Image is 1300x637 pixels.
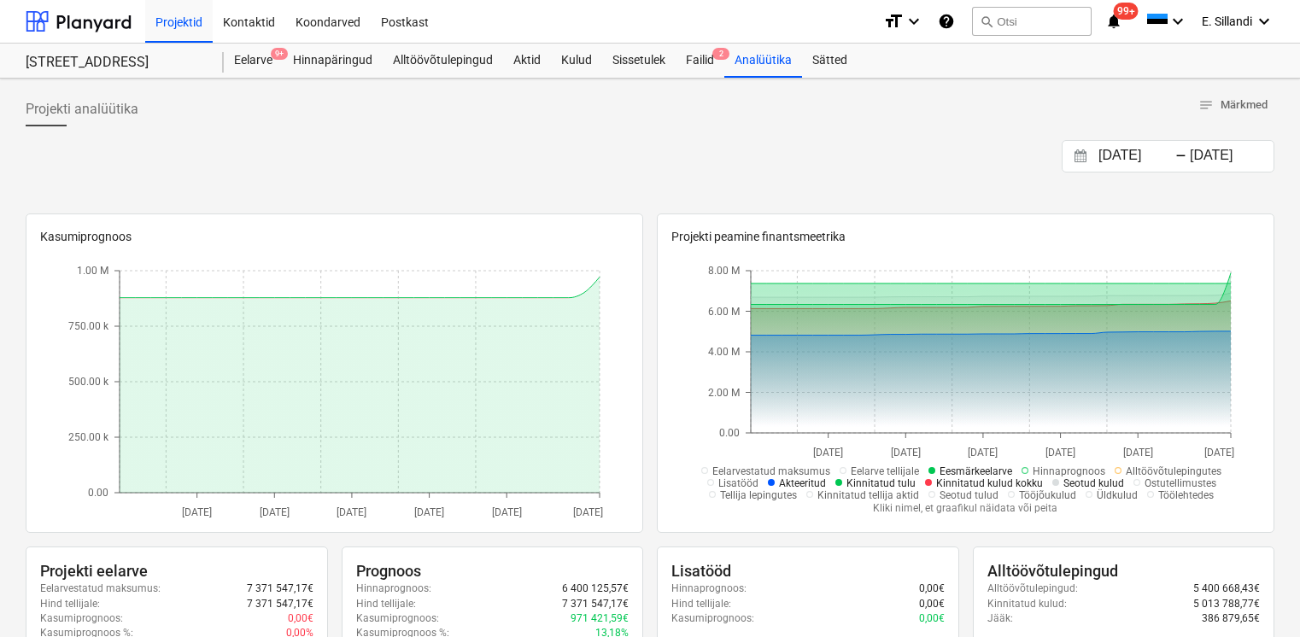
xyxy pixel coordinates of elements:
tspan: [DATE] [969,447,998,459]
i: Abikeskus [938,11,955,32]
span: 9+ [271,48,288,60]
tspan: [DATE] [1045,447,1075,459]
p: 386 879,65€ [1202,611,1260,626]
div: Hinnapäringud [283,44,383,78]
span: Seotud tulud [940,489,998,501]
div: Lisatööd [671,561,945,581]
span: Eelarve tellijale [851,465,919,477]
p: 0,00€ [919,581,945,596]
tspan: [DATE] [183,506,213,518]
input: Lõpp [1186,144,1274,168]
a: Failid2 [676,44,724,78]
p: Eelarvestatud maksumus : [40,581,161,596]
i: notifications [1105,11,1122,32]
span: Kinnitatud tulu [846,477,916,489]
tspan: [DATE] [260,506,290,518]
tspan: [DATE] [1123,447,1153,459]
span: notes [1198,97,1214,113]
i: keyboard_arrow_down [904,11,924,32]
tspan: [DATE] [1205,447,1235,459]
p: 0,00€ [919,611,945,626]
p: Kinnitatud kulud : [987,597,1067,611]
tspan: [DATE] [492,506,522,518]
p: 0,00€ [288,611,313,626]
a: Eelarve9+ [224,44,283,78]
p: Projekti peamine finantsmeetrika [671,228,1260,246]
button: Otsi [972,7,1092,36]
p: 5 013 788,77€ [1193,597,1260,611]
span: Eesmärkeelarve [940,465,1012,477]
span: Alltöövõtulepingutes [1126,465,1221,477]
span: Märkmed [1198,96,1268,115]
span: Eelarvestatud maksumus [712,465,830,477]
button: Interact with the calendar and add the check-in date for your trip. [1066,147,1095,167]
tspan: [DATE] [414,506,444,518]
p: 7 371 547,17€ [247,581,313,596]
span: Seotud kulud [1063,477,1124,489]
tspan: 0.00 [719,428,740,440]
p: Hind tellijale : [671,597,731,611]
div: Prognoos [356,561,630,581]
tspan: [DATE] [337,506,367,518]
button: Märkmed [1192,92,1274,119]
tspan: [DATE] [891,447,921,459]
a: Aktid [503,44,551,78]
p: Hinnaprognoos : [356,581,431,596]
tspan: 250.00 k [68,432,109,444]
div: Analüütika [724,44,802,78]
p: Kasumiprognoos : [356,611,439,626]
p: Kasumiprognoos : [40,611,123,626]
div: Alltöövõtulepingud [987,561,1261,581]
i: keyboard_arrow_down [1254,11,1274,32]
span: Töölehtedes [1158,489,1214,501]
div: [STREET_ADDRESS] [26,54,203,72]
p: Kliki nimel, et graafikul näidata või peita [700,501,1231,516]
tspan: 2.00 M [708,387,740,399]
span: Kinnitatud kulud kokku [936,477,1043,489]
p: Hind tellijale : [40,597,100,611]
iframe: Chat Widget [1215,555,1300,637]
input: Algus [1095,144,1182,168]
p: 971 421,59€ [571,611,629,626]
i: keyboard_arrow_down [1168,11,1188,32]
span: Kinnitatud tellija aktid [817,489,919,501]
span: Üldkulud [1097,489,1138,501]
tspan: 1.00 M [77,266,108,278]
tspan: [DATE] [814,447,844,459]
span: Hinnaprognoos [1033,465,1105,477]
p: Hind tellijale : [356,597,416,611]
a: Sätted [802,44,858,78]
a: Alltöövõtulepingud [383,44,503,78]
div: - [1175,151,1186,161]
p: Kasumiprognoos [40,228,629,246]
tspan: 4.00 M [708,347,740,359]
p: 5 400 668,43€ [1193,581,1260,596]
span: Lisatööd [718,477,758,489]
tspan: 500.00 k [68,377,109,389]
p: Hinnaprognoos : [671,581,747,596]
span: E. Sillandi [1202,15,1252,28]
span: Projekti analüütika [26,99,138,120]
span: Tööjõukulud [1019,489,1076,501]
a: Kulud [551,44,602,78]
span: Ostutellimustes [1145,477,1216,489]
div: Failid [676,44,724,78]
p: 7 371 547,17€ [562,597,629,611]
a: Sissetulek [602,44,676,78]
tspan: 6.00 M [708,306,740,318]
span: Tellija lepingutes [720,489,797,501]
p: Kasumiprognoos : [671,611,754,626]
p: Jääk : [987,611,1013,626]
div: Projekti eelarve [40,561,313,581]
tspan: [DATE] [574,506,604,518]
span: search [980,15,993,28]
span: 99+ [1114,3,1139,20]
p: 6 400 125,57€ [562,581,629,596]
tspan: 8.00 M [708,266,740,278]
